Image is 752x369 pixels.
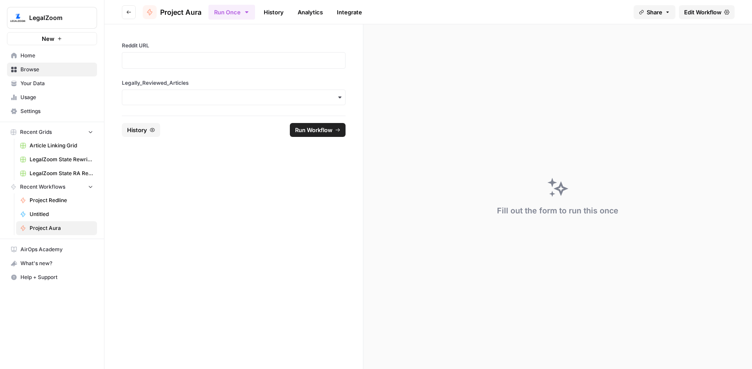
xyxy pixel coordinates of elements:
span: Untitled [30,210,93,218]
a: LegalZoom State RA Rewrites [16,166,97,180]
button: Share [634,5,675,19]
span: Settings [20,107,93,115]
span: LegalZoom State Rewrites INC [30,156,93,163]
span: Run Workflow [295,126,332,134]
a: Project Aura [16,221,97,235]
span: Your Data [20,80,93,87]
span: AirOps Academy [20,246,93,253]
button: Recent Workflows [7,180,97,193]
span: Recent Grids [20,128,52,136]
a: Settings [7,104,97,118]
button: Recent Grids [7,126,97,139]
a: History [258,5,289,19]
span: Project Aura [160,7,201,17]
a: Edit Workflow [679,5,735,19]
a: Project Redline [16,193,97,207]
span: Browse [20,66,93,73]
div: Fill out the form to run this once [497,205,618,217]
span: Help + Support [20,273,93,281]
span: Project Redline [30,196,93,204]
span: Edit Workflow [684,8,722,17]
span: Share [647,8,662,17]
span: LegalZoom State RA Rewrites [30,170,93,177]
a: Analytics [292,5,328,19]
span: Project Aura [30,224,93,232]
button: New [7,32,97,45]
a: LegalZoom State Rewrites INC [16,153,97,166]
button: Workspace: LegalZoom [7,7,97,29]
button: Run Workflow [290,123,346,137]
a: Integrate [332,5,367,19]
a: Home [7,49,97,63]
a: Your Data [7,76,97,90]
a: Project Aura [143,5,201,19]
button: What's new? [7,256,97,270]
button: Help + Support [7,270,97,284]
div: What's new? [7,257,97,270]
span: Home [20,52,93,60]
a: Untitled [16,207,97,221]
button: Run Once [208,5,255,20]
span: New [42,34,54,43]
span: Recent Workflows [20,183,65,191]
button: History [122,123,160,137]
a: Usage [7,90,97,104]
a: Browse [7,63,97,76]
span: LegalZoom [29,13,82,22]
label: Reddit URL [122,42,346,50]
span: Usage [20,93,93,101]
label: Legally_Reviewed_Articles [122,79,346,87]
a: AirOps Academy [7,243,97,256]
a: Article Linking Grid [16,139,97,153]
img: LegalZoom Logo [10,10,26,26]
span: History [127,126,147,134]
span: Article Linking Grid [30,142,93,150]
